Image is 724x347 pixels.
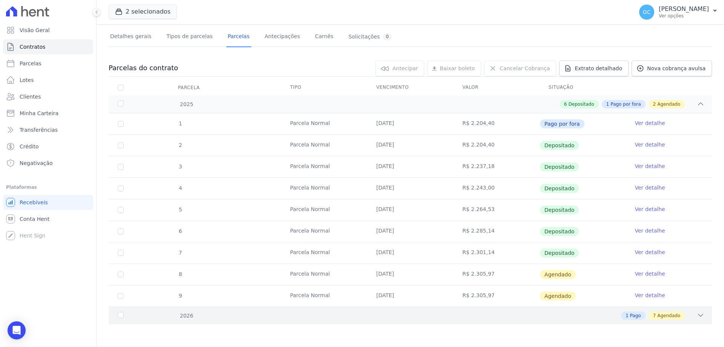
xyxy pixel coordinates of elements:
span: Lotes [20,76,34,84]
span: Parcelas [20,60,41,67]
span: Depositado [540,227,579,236]
span: 9 [178,293,182,299]
span: Recebíveis [20,199,48,206]
a: Solicitações0 [347,27,393,47]
td: Parcela Normal [281,135,367,156]
a: Clientes [3,89,93,104]
span: 3 [178,163,182,170]
a: Detalhes gerais [109,27,153,47]
th: Valor [453,80,540,96]
td: R$ 2.264,53 [453,199,540,221]
a: Ver detalhe [635,248,665,256]
p: Ver opções [659,13,709,19]
span: 2 [178,142,182,148]
span: Agendado [540,270,576,279]
td: Parcela Normal [281,221,367,242]
td: [DATE] [367,156,454,177]
a: Ver detalhe [635,205,665,213]
td: Parcela Normal [281,199,367,221]
a: Ver detalhe [635,227,665,234]
th: Situação [540,80,626,96]
div: 0 [383,33,392,40]
input: Só é possível selecionar pagamentos em aberto [118,250,124,256]
input: Só é possível selecionar pagamentos em aberto [118,185,124,191]
a: Carnês [313,27,335,47]
span: Conta Hent [20,215,49,223]
a: Parcelas [3,56,93,71]
span: Negativação [20,159,53,167]
td: R$ 2.285,14 [453,221,540,242]
button: GC [PERSON_NAME] Ver opções [633,2,724,23]
td: R$ 2.305,97 [453,264,540,285]
input: default [118,293,124,299]
td: [DATE] [367,199,454,221]
a: Ver detalhe [635,270,665,278]
span: 6 [564,101,567,108]
span: 1 [626,312,629,319]
span: Depositado [540,184,579,193]
a: Extrato detalhado [559,60,629,76]
span: Agendado [657,101,680,108]
a: Ver detalhe [635,119,665,127]
td: Parcela Normal [281,178,367,199]
a: Tipos de parcelas [165,27,214,47]
span: Depositado [540,162,579,171]
a: Transferências [3,122,93,137]
a: Recebíveis [3,195,93,210]
span: 6 [178,228,182,234]
span: 4 [178,185,182,191]
span: Depositado [540,205,579,214]
a: Ver detalhe [635,162,665,170]
td: Parcela Normal [281,242,367,264]
input: Só é possível selecionar pagamentos em aberto [118,121,124,127]
div: Solicitações [348,33,392,40]
td: Parcela Normal [281,264,367,285]
a: Ver detalhe [635,184,665,191]
td: R$ 2.237,18 [453,156,540,177]
span: Depositado [540,248,579,258]
span: Visão Geral [20,26,50,34]
td: [DATE] [367,264,454,285]
span: 7 [178,250,182,256]
span: Crédito [20,143,39,150]
a: Contratos [3,39,93,54]
td: [DATE] [367,178,454,199]
input: Só é possível selecionar pagamentos em aberto [118,164,124,170]
a: Minha Carteira [3,106,93,121]
span: Pago [630,312,641,319]
td: R$ 2.305,97 [453,285,540,307]
td: Parcela Normal [281,156,367,177]
td: [DATE] [367,285,454,307]
a: Nova cobrança avulsa [632,60,712,76]
div: Parcela [169,80,209,95]
span: Depositado [568,101,594,108]
span: 5 [178,207,182,213]
span: Pago por fora [540,119,584,128]
a: Parcelas [226,27,251,47]
span: Nova cobrança avulsa [647,65,706,72]
th: Tipo [281,80,367,96]
div: Open Intercom Messenger [8,321,26,339]
span: 8 [178,271,182,277]
td: R$ 2.204,40 [453,113,540,134]
span: Minha Carteira [20,109,58,117]
h3: Parcelas do contrato [109,63,178,72]
input: default [118,271,124,278]
a: Crédito [3,139,93,154]
span: GC [643,9,651,15]
button: 2 selecionados [109,5,177,19]
td: R$ 2.301,14 [453,242,540,264]
input: Só é possível selecionar pagamentos em aberto [118,228,124,234]
td: [DATE] [367,113,454,134]
td: [DATE] [367,221,454,242]
a: Lotes [3,72,93,88]
span: Pago por fora [610,101,641,108]
span: Contratos [20,43,45,51]
a: Ver detalhe [635,291,665,299]
span: Clientes [20,93,41,100]
a: Negativação [3,156,93,171]
td: R$ 2.243,00 [453,178,540,199]
span: 7 [653,312,656,319]
span: Agendado [540,291,576,301]
td: R$ 2.204,40 [453,135,540,156]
